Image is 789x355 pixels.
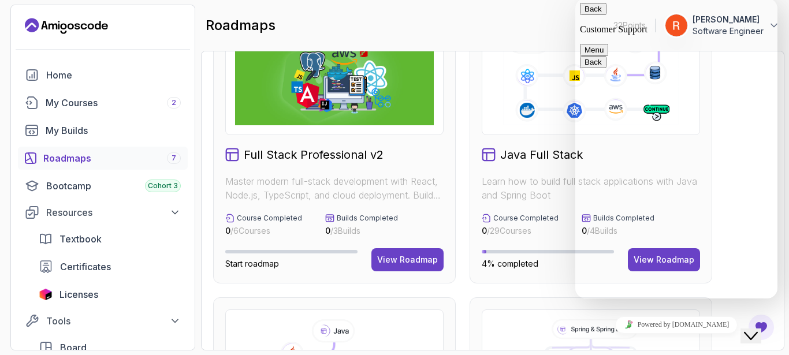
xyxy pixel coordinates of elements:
div: Tools [46,314,181,328]
p: Course Completed [237,214,302,223]
button: View Roadmap [371,248,444,271]
a: licenses [32,283,188,306]
img: jetbrains icon [39,289,53,300]
div: Resources [46,205,181,219]
div: My Builds [46,124,181,137]
a: bootcamp [18,174,188,197]
img: Full Stack Professional v2 [235,29,434,125]
a: roadmaps [18,147,188,170]
div: Bootcamp [46,179,181,193]
a: Landing page [25,17,108,35]
span: Licenses [59,287,98,301]
span: 0 [325,226,330,236]
h2: roadmaps [206,16,276,35]
p: / 3 Builds [325,225,398,237]
a: builds [18,119,188,142]
h2: Java Full Stack [500,147,583,163]
span: 4% completed [482,259,538,268]
span: Board [60,341,87,354]
div: My Courses [46,96,181,110]
span: 2 [172,98,176,107]
a: textbook [32,227,188,251]
iframe: chat widget [575,312,777,338]
a: courses [18,91,188,114]
div: View Roadmap [377,254,438,266]
span: Certificates [60,260,111,274]
div: Roadmaps [43,151,181,165]
span: 0 [225,226,230,236]
span: Textbook [59,232,102,246]
span: Cohort 3 [148,181,178,190]
span: Start roadmap [225,259,279,268]
a: certificates [32,255,188,278]
a: home [18,63,188,87]
button: Tools [18,311,188,331]
p: / 29 Courses [482,225,559,237]
iframe: chat widget [740,309,777,343]
p: Course Completed [493,214,559,223]
p: Learn how to build full stack applications with Java and Spring Boot [482,174,700,202]
p: Master modern full-stack development with React, Node.js, TypeScript, and cloud deployment. Build... [225,174,444,202]
p: / 6 Courses [225,225,302,237]
h2: Full Stack Professional v2 [244,147,384,163]
button: Resources [18,202,188,223]
span: 7 [172,154,176,163]
span: 0 [482,226,487,236]
p: Builds Completed [337,214,398,223]
div: Home [46,68,181,82]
